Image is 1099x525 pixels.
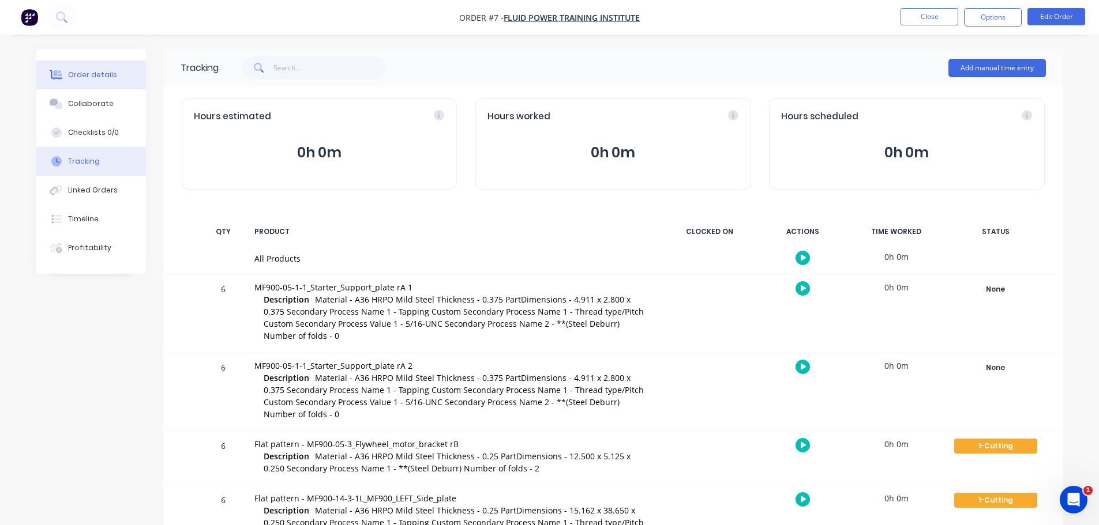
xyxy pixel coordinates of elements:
div: Flat pattern - MF900-14-3-1L_MF900_LEFT_Side_plate [254,492,652,504]
div: 0h 0m [853,431,940,457]
div: Tracking [181,61,219,75]
button: 0h 0m [194,142,445,164]
div: Order details [68,70,117,80]
button: Linked Orders [36,176,146,205]
button: Add manual time entry [948,59,1046,77]
span: Material - A36 HRPO Mild Steel Thickness - 0.375 PartDimensions - 4.911 x 2.800 x 0.375 Secondary... [264,372,644,420]
span: Description [264,372,309,384]
button: Checklists 0/0 [36,118,146,147]
button: 0h 0m [487,142,738,164]
button: 1-Cutting [954,438,1038,454]
div: 0h 0m [853,353,940,379]
div: TIME WORKED [853,220,940,244]
div: 1-Cutting [954,493,1037,508]
button: Close [901,8,958,25]
div: Collaborate [68,99,114,109]
button: Order details [36,61,146,89]
button: Profitability [36,233,146,262]
span: Description [264,504,309,516]
input: Search... [273,56,386,80]
div: Flat pattern - MF900-05-3_Flywheel_motor_bracket rB [254,438,652,450]
div: Tracking [68,156,100,167]
div: MF900-05-1-1_Starter_Support_plate rA 2 [254,360,652,372]
div: STATUS [947,220,1045,244]
a: Fluid Power Training Institute [504,12,640,23]
span: Hours worked [487,110,550,123]
div: QTY [206,220,241,244]
div: 0h 0m [853,485,940,511]
div: None [954,282,1037,297]
div: Timeline [68,214,99,224]
button: Timeline [36,205,146,233]
span: Material - A36 HRPO Mild Steel Thickness - 0.375 PartDimensions - 4.911 x 2.800 x 0.375 Secondary... [264,294,644,341]
div: Profitability [68,243,111,253]
span: Hours scheduled [781,110,858,123]
button: None [954,360,1038,376]
span: Description [264,293,309,305]
div: Checklists 0/0 [68,127,119,138]
div: Linked Orders [68,185,118,195]
button: Collaborate [36,89,146,118]
div: 6 [206,433,241,485]
span: Description [264,450,309,462]
div: CLOCKED ON [666,220,753,244]
div: 6 [206,354,241,430]
div: 0h 0m [853,274,940,300]
div: None [954,360,1037,375]
span: Order #7 - [459,12,504,23]
div: All Products [254,252,652,265]
button: Options [964,8,1022,27]
button: 1-Cutting [954,492,1038,508]
button: None [954,281,1038,297]
img: Factory [21,9,38,26]
div: 0h 0m [853,244,940,270]
span: 1 [1083,486,1093,495]
div: ACTIONS [760,220,846,244]
div: 1-Cutting [954,439,1037,454]
span: Hours estimated [194,110,271,123]
div: 6 [206,276,241,352]
div: MF900-05-1-1_Starter_Support_plate rA 1 [254,281,652,293]
span: Material - A36 HRPO Mild Steel Thickness - 0.25 PartDimensions - 12.500 x 5.125 x 0.250 Secondary... [264,451,631,474]
button: 0h 0m [781,142,1032,164]
button: Tracking [36,147,146,176]
div: PRODUCT [247,220,659,244]
iframe: Intercom live chat [1060,486,1087,513]
button: Edit Order [1027,8,1085,25]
